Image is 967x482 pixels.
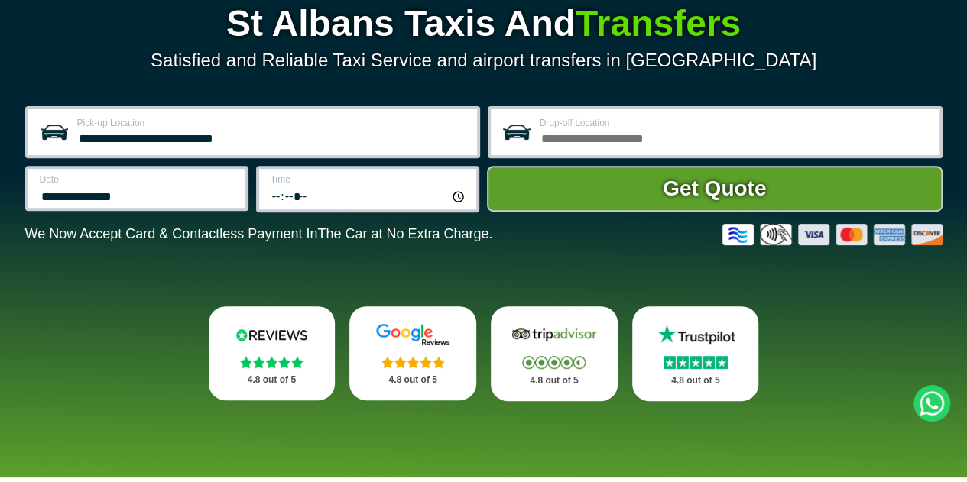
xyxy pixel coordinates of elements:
img: Stars [240,356,303,368]
p: Satisfied and Reliable Taxi Service and airport transfers in [GEOGRAPHIC_DATA] [25,50,943,71]
p: We Now Accept Card & Contactless Payment In [25,226,493,242]
a: Tripadvisor Stars 4.8 out of 5 [491,306,618,401]
img: Credit And Debit Cards [722,224,943,245]
label: Pick-up Location [77,118,468,128]
img: Tripadvisor [508,323,600,346]
img: Stars [381,356,445,368]
a: Google Stars 4.8 out of 5 [349,306,476,400]
span: Transfers [576,3,741,44]
p: 4.8 out of 5 [366,370,459,390]
h1: St Albans Taxis And [25,5,943,42]
a: Reviews.io Stars 4.8 out of 5 [209,306,336,400]
img: Reviews.io [226,323,317,346]
p: 4.8 out of 5 [649,371,742,390]
a: Trustpilot Stars 4.8 out of 5 [632,306,759,401]
p: 4.8 out of 5 [226,370,319,390]
img: Stars [664,356,728,369]
p: 4.8 out of 5 [508,371,601,390]
button: Get Quote [487,166,943,212]
label: Time [271,175,467,184]
span: The Car at No Extra Charge. [317,226,492,241]
label: Date [40,175,236,184]
label: Drop-off Location [540,118,930,128]
img: Trustpilot [650,323,741,346]
img: Google [367,323,459,346]
img: Stars [522,356,586,369]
